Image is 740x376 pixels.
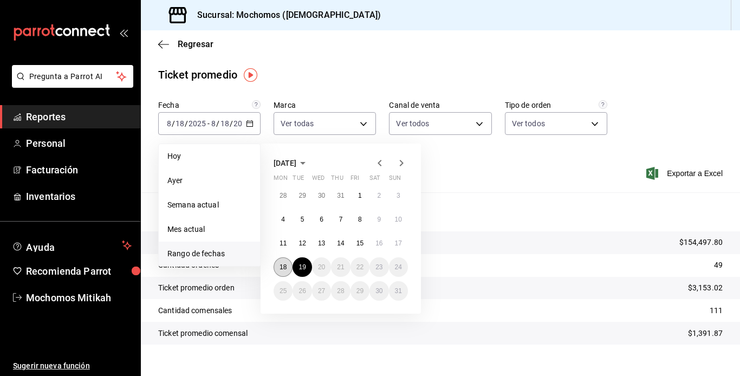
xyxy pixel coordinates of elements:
[337,192,344,199] abbr: July 31, 2025
[293,174,303,186] abbr: Tuesday
[389,186,408,205] button: August 3, 2025
[211,119,216,128] input: --
[274,281,293,301] button: August 25, 2025
[8,79,133,90] a: Pregunta a Parrot AI
[369,281,388,301] button: August 30, 2025
[395,239,402,247] abbr: August 17, 2025
[26,136,132,151] span: Personal
[369,257,388,277] button: August 23, 2025
[389,234,408,253] button: August 17, 2025
[230,119,233,128] span: /
[377,216,381,223] abbr: August 9, 2025
[710,305,723,316] p: 111
[216,119,219,128] span: /
[29,71,116,82] span: Pregunta a Parrot AI
[350,210,369,229] button: August 8, 2025
[389,257,408,277] button: August 24, 2025
[281,118,314,129] span: Ver todas
[331,210,350,229] button: August 7, 2025
[207,119,210,128] span: -
[350,281,369,301] button: August 29, 2025
[158,67,237,83] div: Ticket promedio
[312,210,331,229] button: August 6, 2025
[331,174,343,186] abbr: Thursday
[293,234,311,253] button: August 12, 2025
[298,239,306,247] abbr: August 12, 2025
[274,257,293,277] button: August 18, 2025
[298,192,306,199] abbr: July 29, 2025
[396,118,429,129] span: Ver todos
[293,186,311,205] button: July 29, 2025
[167,175,251,186] span: Ayer
[167,199,251,211] span: Semana actual
[350,174,359,186] abbr: Friday
[369,210,388,229] button: August 9, 2025
[293,257,311,277] button: August 19, 2025
[26,109,132,124] span: Reportes
[318,239,325,247] abbr: August 13, 2025
[389,210,408,229] button: August 10, 2025
[167,224,251,235] span: Mes actual
[331,281,350,301] button: August 28, 2025
[337,263,344,271] abbr: August 21, 2025
[356,239,363,247] abbr: August 15, 2025
[389,281,408,301] button: August 31, 2025
[158,305,232,316] p: Cantidad comensales
[358,192,362,199] abbr: August 1, 2025
[274,234,293,253] button: August 11, 2025
[375,287,382,295] abbr: August 30, 2025
[166,119,172,128] input: --
[175,119,185,128] input: --
[389,174,401,186] abbr: Sunday
[13,360,132,372] span: Sugerir nueva función
[397,192,400,199] abbr: August 3, 2025
[350,234,369,253] button: August 15, 2025
[274,159,296,167] span: [DATE]
[369,174,380,186] abbr: Saturday
[318,263,325,271] abbr: August 20, 2025
[331,234,350,253] button: August 14, 2025
[185,119,188,128] span: /
[167,248,251,260] span: Rango de fechas
[395,287,402,295] abbr: August 31, 2025
[274,210,293,229] button: August 4, 2025
[337,287,344,295] abbr: August 28, 2025
[158,328,248,339] p: Ticket promedio comensal
[679,237,723,248] p: $154,497.80
[189,9,381,22] h3: Sucursal: Mochomos ([DEMOGRAPHIC_DATA])
[274,157,309,170] button: [DATE]
[648,167,723,180] button: Exportar a Excel
[312,186,331,205] button: July 30, 2025
[337,239,344,247] abbr: August 14, 2025
[280,239,287,247] abbr: August 11, 2025
[312,234,331,253] button: August 13, 2025
[369,186,388,205] button: August 2, 2025
[26,264,132,278] span: Recomienda Parrot
[26,163,132,177] span: Facturación
[172,119,175,128] span: /
[301,216,304,223] abbr: August 5, 2025
[252,100,261,109] svg: Información delimitada a máximo 62 días.
[220,119,230,128] input: --
[312,281,331,301] button: August 27, 2025
[505,101,607,109] label: Tipo de orden
[714,260,723,271] p: 49
[312,174,324,186] abbr: Wednesday
[688,282,723,294] p: $3,153.02
[158,39,213,49] button: Regresar
[298,263,306,271] abbr: August 19, 2025
[167,151,251,162] span: Hoy
[274,186,293,205] button: July 28, 2025
[318,287,325,295] abbr: August 27, 2025
[293,210,311,229] button: August 5, 2025
[244,68,257,82] button: Tooltip marker
[178,39,213,49] span: Regresar
[356,263,363,271] abbr: August 22, 2025
[26,189,132,204] span: Inventarios
[331,257,350,277] button: August 21, 2025
[331,186,350,205] button: July 31, 2025
[188,119,206,128] input: ----
[389,101,491,109] label: Canal de venta
[233,119,251,128] input: ----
